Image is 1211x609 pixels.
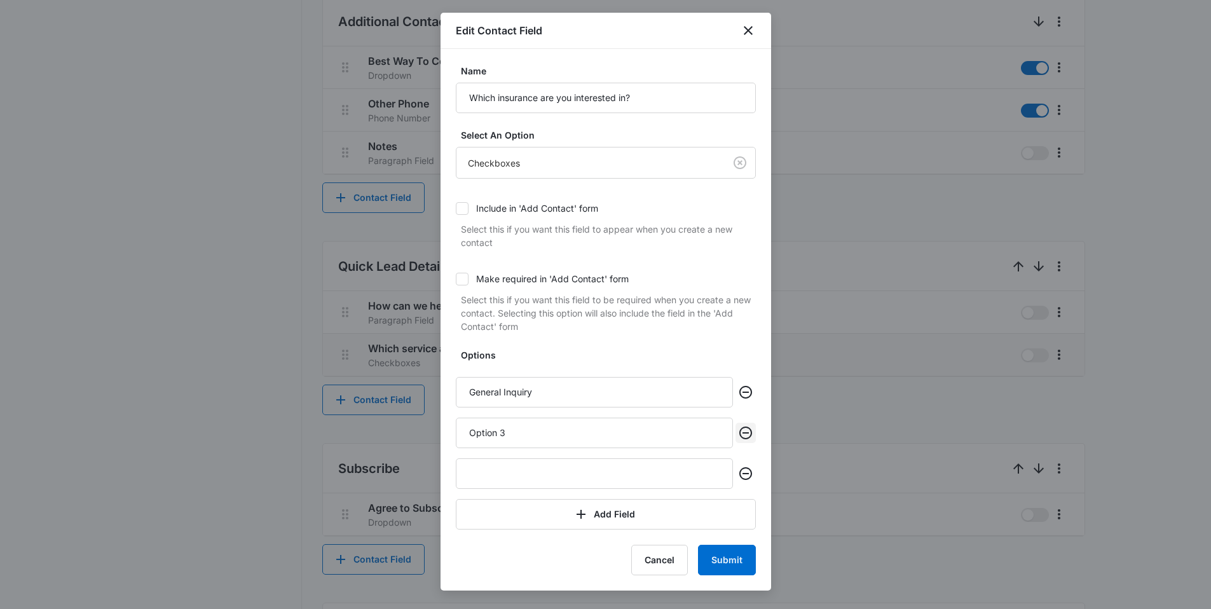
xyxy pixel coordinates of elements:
input: Name [456,83,756,113]
p: Select this if you want this field to appear when you create a new contact [461,222,756,249]
button: Clear [730,153,750,173]
h1: Edit Contact Field [456,23,542,38]
label: Select An Option [461,128,761,142]
button: Add Field [456,499,756,530]
button: Remove [735,463,756,484]
p: Select this if you want this field to be required when you create a new contact. Selecting this o... [461,293,756,333]
button: Cancel [631,545,688,575]
button: Remove [735,423,756,443]
label: Name [461,64,761,78]
div: Make required in 'Add Contact' form [476,272,629,285]
label: Options [461,348,761,362]
div: Include in 'Add Contact' form [476,202,598,215]
button: Submit [698,545,756,575]
button: close [741,23,756,38]
button: Remove [735,382,756,402]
